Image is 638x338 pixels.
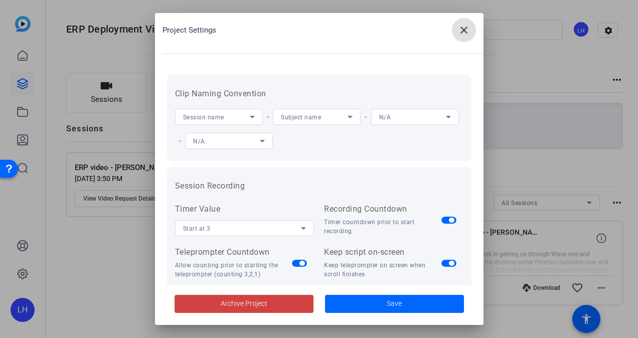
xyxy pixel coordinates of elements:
[387,298,402,309] span: Save
[175,246,292,258] div: Teleprompter Countdown
[324,218,441,236] div: Timer countdown prior to start recording
[379,114,391,121] span: N/A
[325,295,464,313] button: Save
[175,203,314,215] div: Timer Value
[175,88,463,100] h3: Clip Naming Convention
[458,24,470,36] mat-icon: close
[361,112,371,121] span: -
[175,180,463,192] h3: Session Recording
[281,114,321,121] span: Subject name
[324,203,441,215] div: Recording Countdown
[324,246,441,258] div: Keep script on-screen
[175,136,186,145] span: -
[263,112,273,121] span: -
[163,18,484,42] div: Project Settings
[183,114,224,121] span: Session name
[324,261,441,279] div: Keep teleprompter on screen when scroll finishes
[175,295,313,313] button: Archive Project
[193,138,205,145] span: N/A
[183,225,211,232] span: Start at 3
[175,261,292,279] div: Allow counting prior to starting the teleprompter (counting 3,2,1)
[221,298,267,309] span: Archive Project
